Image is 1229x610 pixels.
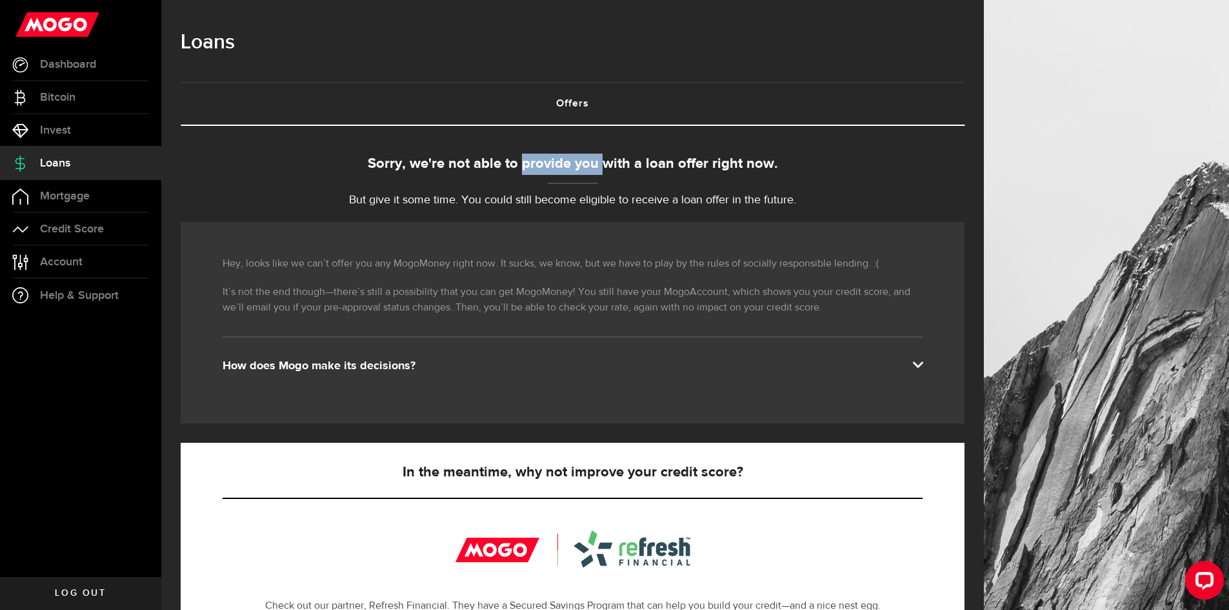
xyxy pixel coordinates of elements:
span: Credit Score [40,223,104,235]
div: Sorry, we're not able to provide you with a loan offer right now. [181,154,964,175]
span: Mortgage [40,190,90,202]
ul: Tabs Navigation [181,82,964,126]
span: Loans [40,158,70,169]
p: It’s not the end though—there’s still a possibility that you can get MogoMoney! You still have yo... [223,285,923,316]
span: Account [40,256,83,268]
a: Offers [181,83,964,125]
span: Invest [40,125,71,136]
h5: In the meantime, why not improve your credit score? [223,465,923,480]
iframe: LiveChat chat widget [1175,556,1229,610]
span: Help & Support [40,290,119,301]
span: Log out [55,589,106,598]
div: How does Mogo make its decisions? [223,358,923,374]
p: But give it some time. You could still become eligible to receive a loan offer in the future. [181,192,964,209]
h1: Loans [181,26,964,59]
span: Dashboard [40,59,96,70]
span: Bitcoin [40,92,75,103]
p: Hey, looks like we can’t offer you any MogoMoney right now. It sucks, we know, but we have to pla... [223,256,923,272]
